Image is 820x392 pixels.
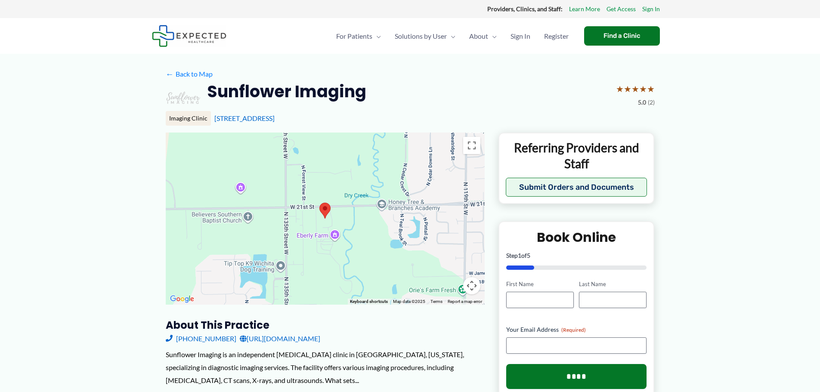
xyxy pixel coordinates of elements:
nav: Primary Site Navigation [329,21,576,51]
a: Find a Clinic [584,26,660,46]
span: Sign In [511,21,530,51]
span: 5.0 [638,97,646,108]
img: Expected Healthcare Logo - side, dark font, small [152,25,226,47]
button: Submit Orders and Documents [506,178,647,197]
h2: Book Online [506,229,647,246]
span: ★ [639,81,647,97]
a: [URL][DOMAIN_NAME] [240,332,320,345]
span: Register [544,21,569,51]
span: ★ [647,81,655,97]
a: Register [537,21,576,51]
a: Sign In [504,21,537,51]
h3: About this practice [166,318,485,332]
span: ★ [631,81,639,97]
span: Map data ©2025 [393,299,425,304]
a: ←Back to Map [166,68,213,80]
span: Menu Toggle [488,21,497,51]
h2: Sunflower Imaging [207,81,366,102]
a: Sign In [642,3,660,15]
a: For PatientsMenu Toggle [329,21,388,51]
img: Google [168,293,196,305]
button: Map camera controls [463,277,480,294]
p: Step of [506,253,647,259]
span: Solutions by User [395,21,447,51]
span: ★ [616,81,624,97]
span: About [469,21,488,51]
a: Get Access [606,3,636,15]
label: Your Email Address [506,325,647,334]
a: Report a map error [448,299,482,304]
span: 5 [527,252,530,259]
div: Sunflower Imaging is an independent [MEDICAL_DATA] clinic in [GEOGRAPHIC_DATA], [US_STATE], speci... [166,348,485,386]
button: Keyboard shortcuts [350,299,388,305]
label: Last Name [579,280,647,288]
a: Solutions by UserMenu Toggle [388,21,462,51]
p: Referring Providers and Staff [506,140,647,171]
span: ← [166,70,174,78]
a: Open this area in Google Maps (opens a new window) [168,293,196,305]
span: For Patients [336,21,372,51]
span: (Required) [561,327,586,333]
a: [STREET_ADDRESS] [214,114,275,122]
span: Menu Toggle [372,21,381,51]
a: Terms (opens in new tab) [430,299,442,304]
strong: Providers, Clinics, and Staff: [487,5,563,12]
a: Learn More [569,3,600,15]
button: Toggle fullscreen view [463,137,480,154]
div: Imaging Clinic [166,111,211,126]
span: 1 [518,252,521,259]
label: First Name [506,280,574,288]
span: Menu Toggle [447,21,455,51]
a: [PHONE_NUMBER] [166,332,236,345]
a: AboutMenu Toggle [462,21,504,51]
span: (2) [648,97,655,108]
span: ★ [624,81,631,97]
